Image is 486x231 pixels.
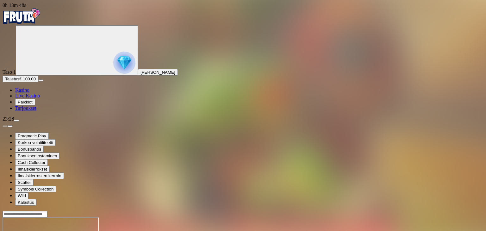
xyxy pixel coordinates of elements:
[18,187,53,191] span: Symbols Collection
[140,70,175,75] span: [PERSON_NAME]
[3,8,483,111] nav: Primary
[3,3,26,8] span: user session time
[15,199,36,206] button: Kalastus
[14,120,19,122] button: menu
[18,153,57,158] span: Bonuksen ostaminen
[3,116,14,122] span: 23:28
[15,93,40,98] a: Live Kasino
[3,8,40,24] img: Fruta
[15,133,49,139] button: Pragmatic Play
[113,52,135,74] img: reward progress
[18,167,47,172] span: Ilmaiskierrokset
[15,179,34,186] button: Scatter
[15,99,35,105] button: Palkkiot
[15,105,36,111] a: Tarjoukset
[15,159,48,166] button: Cash Collector
[138,69,178,76] button: [PERSON_NAME]
[18,180,31,185] span: Scatter
[3,69,16,75] span: Taso 1
[16,25,138,76] button: reward progress
[19,77,36,81] span: € 100.00
[15,172,64,179] button: Ilmaiskierrosten kerroin
[15,153,59,159] button: Bonuksen ostaminen
[5,77,19,81] span: Talletus
[3,125,8,127] button: prev slide
[18,160,45,165] span: Cash Collector
[3,87,483,111] nav: Main menu
[15,186,56,192] button: Symbols Collection
[18,147,41,152] span: Bonuspanos
[15,139,56,146] button: Korkea volatiliteetti
[15,166,50,172] button: Ilmaiskierrokset
[18,200,34,205] span: Kalastus
[3,211,47,217] input: Search
[18,140,53,145] span: Korkea volatiliteetti
[38,79,43,81] button: menu
[3,20,40,25] a: Fruta
[15,146,44,153] button: Bonuspanos
[15,192,28,199] button: Wild
[18,100,33,104] span: Palkkiot
[8,125,13,127] button: next slide
[18,193,26,198] span: Wild
[15,87,29,93] a: Kasino
[18,173,61,178] span: Ilmaiskierrosten kerroin
[18,134,46,138] span: Pragmatic Play
[3,76,38,82] button: Talletusplus icon€ 100.00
